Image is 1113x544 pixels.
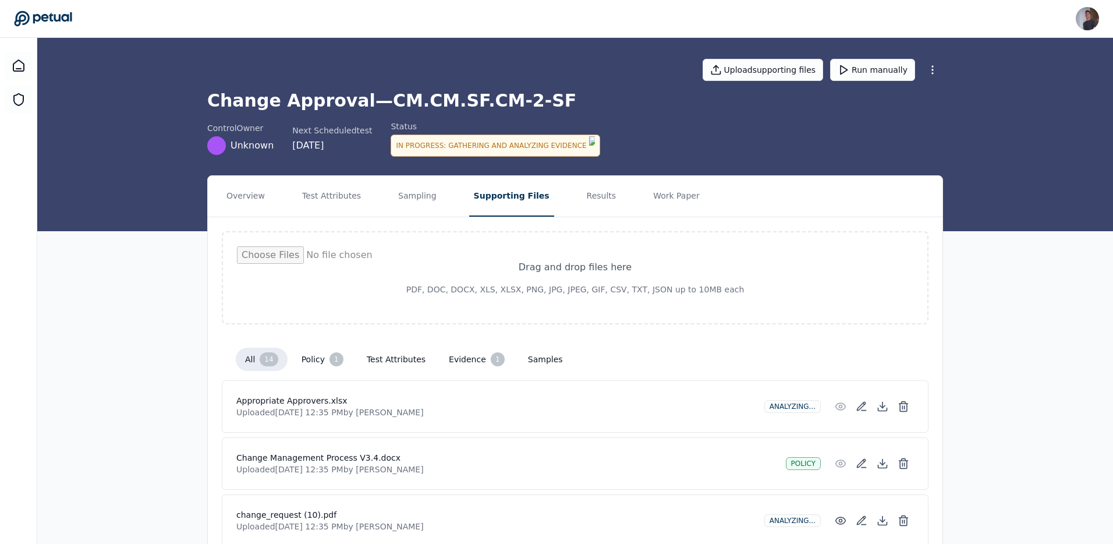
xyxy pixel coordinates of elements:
[851,453,872,474] button: Add/Edit Description
[830,59,915,81] button: Run manually
[893,510,914,531] button: Delete File
[236,452,777,464] h4: Change Management Process V3.4.docx
[236,348,288,371] button: all 14
[582,176,621,217] button: Results
[207,122,274,134] div: control Owner
[297,176,366,217] button: Test Attributes
[830,396,851,417] button: Preview File (hover for quick preview, click for full view)
[519,349,572,370] button: samples
[851,396,872,417] button: Add/Edit Description
[394,176,441,217] button: Sampling
[236,464,777,475] p: Uploaded [DATE] 12:35 PM by [PERSON_NAME]
[292,139,372,153] div: [DATE]
[648,176,704,217] button: Work Paper
[236,521,755,532] p: Uploaded [DATE] 12:35 PM by [PERSON_NAME]
[292,125,372,136] div: Next Scheduled test
[851,510,872,531] button: Add/Edit Description
[391,135,600,157] div: In Progress : Gathering and Analyzing Evidence
[329,352,343,366] div: 1
[764,400,821,413] div: Analyzing...
[236,407,755,418] p: Uploaded [DATE] 12:35 PM by [PERSON_NAME]
[5,52,33,80] a: Dashboard
[5,86,33,114] a: SOC
[439,348,514,371] button: evidence 1
[786,457,821,470] div: policy
[872,510,893,531] button: Download File
[236,509,755,521] h4: change_request (10).pdf
[207,90,943,111] h1: Change Approval — CM.CM.SF.CM-2-SF
[391,121,600,132] div: Status
[589,136,595,155] img: Logo
[260,352,278,366] div: 14
[231,139,274,153] span: Unknown
[14,10,72,27] a: Go to Dashboard
[922,59,943,80] button: More Options
[491,352,505,366] div: 1
[893,453,914,474] button: Delete File
[222,176,270,217] button: Overview
[764,514,821,527] div: Analyzing...
[236,395,755,407] h4: Appropriate Approvers.xlsx
[830,510,851,531] button: Preview File (hover for quick preview, click for full view)
[292,348,353,371] button: policy 1
[830,453,851,474] button: Preview File (hover for quick preview, click for full view)
[893,396,914,417] button: Delete File
[208,176,942,217] nav: Tabs
[469,176,554,217] button: Supporting Files
[1076,7,1099,30] img: Andrew Li
[357,349,435,370] button: test attributes
[872,453,893,474] button: Download File
[872,396,893,417] button: Download File
[703,59,824,81] button: Uploadsupporting files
